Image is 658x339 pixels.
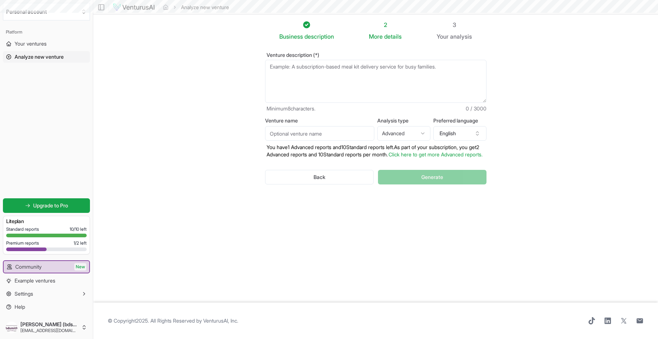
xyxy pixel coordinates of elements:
[3,198,90,213] a: Upgrade to Pro
[108,317,238,324] span: © Copyright 2025 . All Rights Reserved by .
[4,261,89,273] a: CommunityNew
[3,301,90,313] a: Help
[267,105,315,112] span: Minimum 8 characters.
[6,240,39,246] span: Premium reports
[3,38,90,50] a: Your ventures
[15,263,42,270] span: Community
[6,226,39,232] span: Standard reports
[369,20,402,29] div: 2
[15,277,55,284] span: Example ventures
[265,118,374,123] label: Venture name
[20,328,78,334] span: [EMAIL_ADDRESS][DOMAIN_NAME]
[15,290,33,297] span: Settings
[33,202,68,209] span: Upgrade to Pro
[437,20,472,29] div: 3
[74,263,86,270] span: New
[6,218,87,225] h3: Lite plan
[265,52,486,58] label: Venture description (*)
[15,53,64,61] span: Analyze new venture
[437,32,449,41] span: Your
[20,321,78,328] span: [PERSON_NAME] (bdsmith Partners)
[70,226,87,232] span: 10 / 10 left
[74,240,87,246] span: 1 / 2 left
[433,126,486,141] button: English
[203,317,237,324] a: VenturusAI, Inc
[279,32,303,41] span: Business
[377,118,430,123] label: Analysis type
[304,33,334,40] span: description
[384,33,402,40] span: details
[433,118,486,123] label: Preferred language
[15,303,25,311] span: Help
[265,144,486,158] p: You have 1 Advanced reports and 10 Standard reports left. As part of your subscription, y ou get ...
[265,170,374,184] button: Back
[15,40,47,47] span: Your ventures
[450,33,472,40] span: analysis
[265,126,374,141] input: Optional venture name
[369,32,383,41] span: More
[389,151,482,157] a: Click here to get more Advanced reports.
[3,275,90,287] a: Example ventures
[3,288,90,300] button: Settings
[3,26,90,38] div: Platform
[6,322,17,333] img: ACg8ocJ679U6veoIuUakVJsInCsKl8IJDmQ88ghNX-4FO5rk6EM=s96-c
[3,319,90,336] button: [PERSON_NAME] (bdsmith Partners)[EMAIL_ADDRESS][DOMAIN_NAME]
[466,105,486,112] span: 0 / 3000
[3,51,90,63] a: Analyze new venture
